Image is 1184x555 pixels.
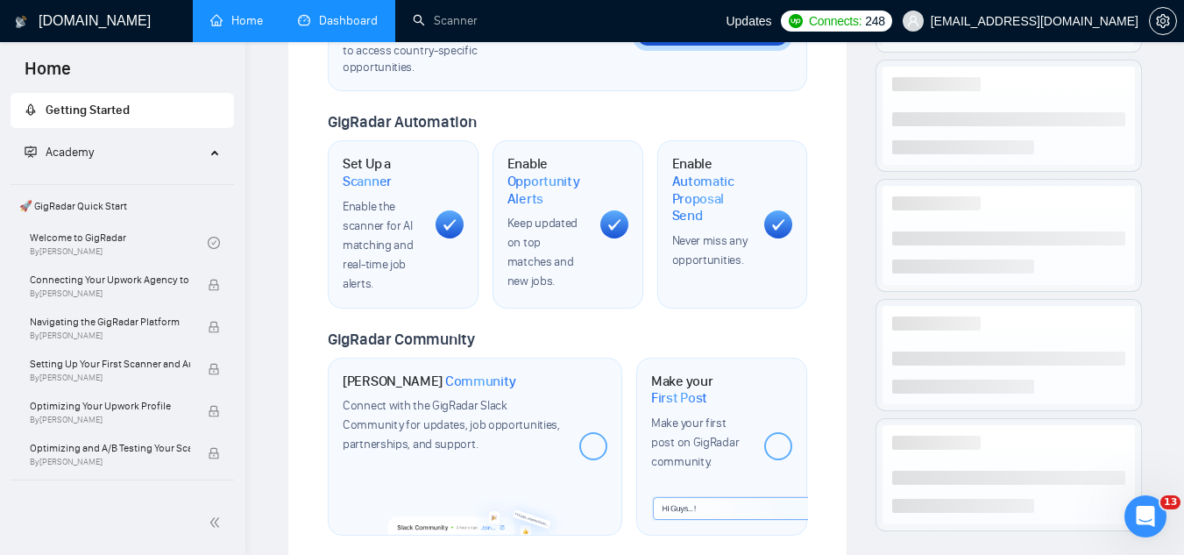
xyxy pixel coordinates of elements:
span: lock [208,363,220,375]
h1: Set Up a [343,155,422,189]
span: user [907,15,919,27]
a: dashboardDashboard [298,13,378,28]
span: Home [11,56,85,93]
li: Getting Started [11,93,234,128]
img: logo [15,8,27,36]
span: 13 [1160,495,1180,509]
span: fund-projection-screen [25,146,37,158]
img: slackcommunity-bg.png [388,493,564,535]
span: By [PERSON_NAME] [30,373,190,383]
span: Optimizing and A/B Testing Your Scanner for Better Results [30,439,190,457]
span: Navigating the GigRadar Platform [30,313,190,331]
span: Connecting Your Upwork Agency to GigRadar [30,271,190,288]
span: Community [445,373,516,390]
h1: Enable [507,155,586,207]
iframe: Intercom live chat [1124,495,1166,537]
span: check-circle [208,237,220,249]
a: setting [1149,14,1177,28]
span: Academy [46,145,94,160]
span: By [PERSON_NAME] [30,331,190,341]
span: lock [208,321,220,333]
span: Keep updated on top matches and new jobs. [507,216,578,288]
span: 👑 Agency Success with GigRadar [12,484,232,519]
span: GigRadar Community [328,330,475,349]
img: upwork-logo.png [789,14,803,28]
span: By [PERSON_NAME] [30,288,190,299]
span: Setting Up Your First Scanner and Auto-Bidder [30,355,190,373]
span: 🚀 GigRadar Quick Start [12,189,232,224]
a: searchScanner [413,13,478,28]
span: setting [1150,14,1176,28]
span: Opportunity Alerts [507,173,586,207]
span: Connects: [809,11,861,31]
a: homeHome [210,13,263,28]
span: GigRadar Automation [328,112,476,132]
span: Make your first post on GigRadar community. [651,416,739,469]
span: By [PERSON_NAME] [30,415,190,425]
span: By [PERSON_NAME] [30,457,190,467]
span: Scanner [343,173,392,190]
span: Optimizing Your Upwork Profile [30,397,190,415]
span: Academy [25,145,94,160]
h1: [PERSON_NAME] [343,373,516,390]
h1: Enable [672,155,751,224]
span: Updates [726,14,771,28]
span: double-left [209,514,226,531]
span: First Post [651,389,707,407]
span: Enable the scanner for AI matching and real-time job alerts. [343,199,413,291]
span: Automatic Proposal Send [672,173,751,224]
span: lock [208,447,220,459]
span: lock [208,279,220,291]
span: Never miss any opportunities. [672,233,748,267]
span: rocket [25,103,37,116]
h1: Make your [651,373,750,407]
a: Welcome to GigRadarBy[PERSON_NAME] [30,224,208,262]
span: 248 [865,11,884,31]
span: lock [208,405,220,417]
span: Connect with the GigRadar Slack Community for updates, job opportunities, partnerships, and support. [343,398,560,452]
button: setting [1149,7,1177,35]
span: Getting Started [46,103,130,117]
